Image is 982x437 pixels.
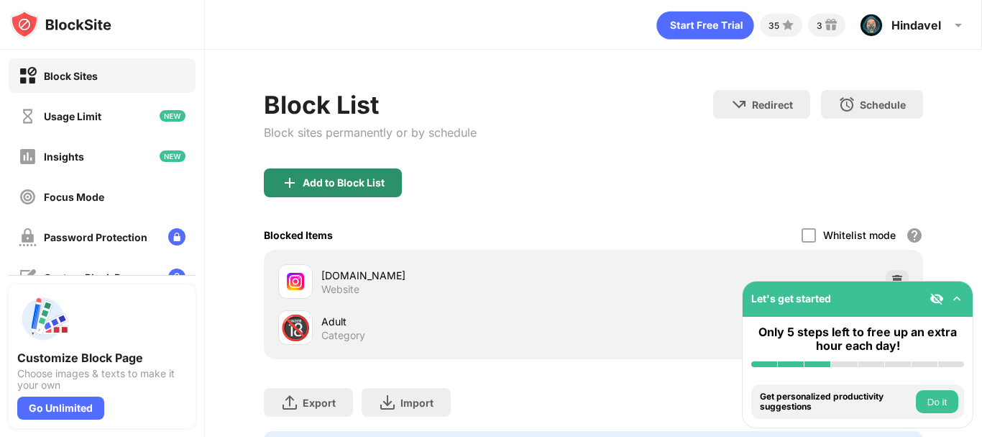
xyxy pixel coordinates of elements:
[160,150,185,162] img: new-icon.svg
[400,397,433,409] div: Import
[10,10,111,39] img: logo-blocksite.svg
[44,231,147,243] div: Password Protection
[303,397,336,409] div: Export
[264,90,477,120] div: Block List
[321,268,594,283] div: [DOMAIN_NAME]
[656,11,754,40] div: animation
[752,99,793,111] div: Redirect
[823,229,896,241] div: Whitelist mode
[264,125,477,140] div: Block sites permanently or by schedule
[44,70,98,82] div: Block Sites
[779,17,797,34] img: points-small.svg
[760,392,912,413] div: Get personalized productivity suggestions
[17,293,69,345] img: push-custom-page.svg
[930,292,944,306] img: eye-not-visible.svg
[751,292,831,305] div: Let's get started
[303,177,385,189] div: Add to Block List
[751,325,964,353] div: Only 5 steps left to free up an extra hour each day!
[17,351,187,365] div: Customize Block Page
[19,188,37,206] img: focus-off.svg
[168,228,185,245] img: lock-menu.svg
[19,148,37,166] img: insights-off.svg
[17,368,187,391] div: Choose images & texts to make it your own
[916,390,958,413] button: Do it
[19,67,37,85] img: block-on.svg
[768,20,779,31] div: 35
[280,313,311,343] div: 🔞
[321,314,594,329] div: Adult
[44,271,139,284] div: Custom Block Page
[17,397,104,420] div: Go Unlimited
[287,273,304,290] img: favicons
[168,269,185,286] img: lock-menu.svg
[817,20,822,31] div: 3
[950,292,964,306] img: omni-setup-toggle.svg
[321,329,365,342] div: Category
[891,18,941,32] div: Hindavel
[264,229,333,241] div: Blocked Items
[822,17,840,34] img: reward-small.svg
[321,283,359,296] div: Website
[44,110,101,122] div: Usage Limit
[160,110,185,122] img: new-icon.svg
[19,107,37,125] img: time-usage-off.svg
[19,269,37,287] img: customize-block-page-off.svg
[44,150,84,163] div: Insights
[44,191,104,203] div: Focus Mode
[19,228,37,246] img: password-protection-off.svg
[860,14,883,37] img: AAcHTter3lSaKQlumdvcMB9MlAaA-l98fljTsXIBIGDyamSK7IM=s96-c
[860,99,906,111] div: Schedule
